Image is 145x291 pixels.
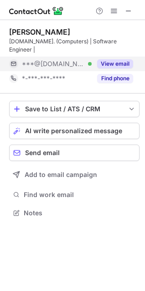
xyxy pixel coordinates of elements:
[9,145,140,161] button: Send email
[24,209,136,217] span: Notes
[9,166,140,183] button: Add to email campaign
[25,127,122,135] span: AI write personalized message
[9,123,140,139] button: AI write personalized message
[9,27,70,36] div: [PERSON_NAME]
[9,188,140,201] button: Find work email
[22,60,85,68] span: ***@[DOMAIN_NAME]
[9,5,64,16] img: ContactOut v5.3.10
[25,149,60,156] span: Send email
[25,171,97,178] span: Add to email campaign
[9,37,140,54] div: [DOMAIN_NAME]. (Computers) | Software Engineer |
[24,191,136,199] span: Find work email
[97,74,133,83] button: Reveal Button
[25,105,124,113] div: Save to List / ATS / CRM
[9,207,140,219] button: Notes
[97,59,133,68] button: Reveal Button
[9,101,140,117] button: save-profile-one-click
